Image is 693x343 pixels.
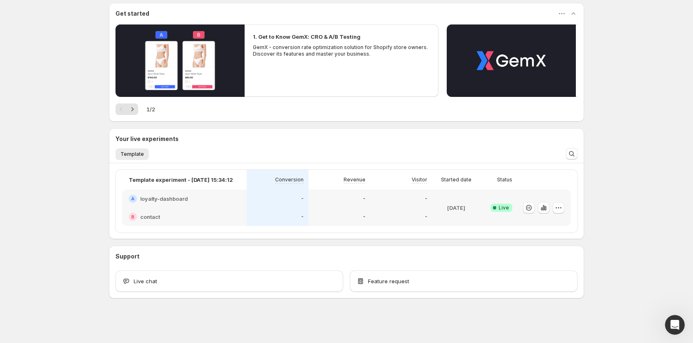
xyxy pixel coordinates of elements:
[16,59,148,73] p: Hi Test 👋
[275,176,304,183] p: Conversion
[115,252,139,261] h3: Support
[140,213,160,221] h2: contact
[497,176,512,183] p: Status
[425,214,427,220] p: -
[447,204,465,212] p: [DATE]
[412,176,427,183] p: Visitor
[140,195,188,203] h2: loyalty-dashboard
[17,104,138,113] div: Send us a message
[344,176,365,183] p: Revenue
[146,105,155,113] span: 1 / 2
[134,277,157,285] span: Live chat
[82,257,165,290] button: Messages
[447,24,576,97] button: Play video
[566,148,577,160] button: Search and filter results
[142,13,157,28] div: Close
[425,195,427,202] p: -
[363,214,365,220] p: -
[16,73,148,87] p: How can we help?
[127,103,138,115] button: Next
[115,24,245,97] button: Play video
[16,13,33,30] img: Profile image for Antony
[115,9,149,18] h3: Get started
[363,195,365,202] p: -
[129,176,233,184] p: Template experiment - [DATE] 15:34:12
[131,214,134,219] h2: B
[301,195,304,202] p: -
[253,33,361,41] h2: 1. Get to Know GemX: CRO & A/B Testing
[441,176,471,183] p: Started date
[8,97,157,128] div: Send us a messageWe'll be back online later [DATE]
[120,151,144,157] span: Template
[368,277,409,285] span: Feature request
[253,44,430,57] p: GemX - conversion rate optimization solution for Shopify store owners. Discover its features and ...
[17,113,138,121] div: We'll be back online later [DATE]
[115,103,138,115] nav: Pagination
[115,135,179,143] h3: Your live experiments
[131,196,134,201] h2: A
[110,278,138,284] span: Messages
[301,214,304,220] p: -
[499,204,509,211] span: Live
[665,315,685,335] iframe: Intercom live chat
[32,278,50,284] span: Home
